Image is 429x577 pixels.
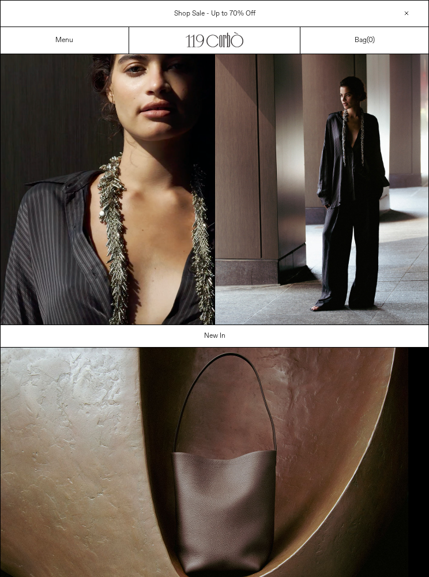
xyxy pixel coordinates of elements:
a: Bag() [355,35,375,46]
span: ) [368,36,375,45]
a: Shop Sale - Up to 70% Off [174,9,255,18]
a: Menu [55,36,73,45]
a: New In [1,325,429,347]
a: Your browser does not support the video tag. [1,318,215,327]
video: Your browser does not support the video tag. [1,54,215,325]
span: 0 [368,36,372,45]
